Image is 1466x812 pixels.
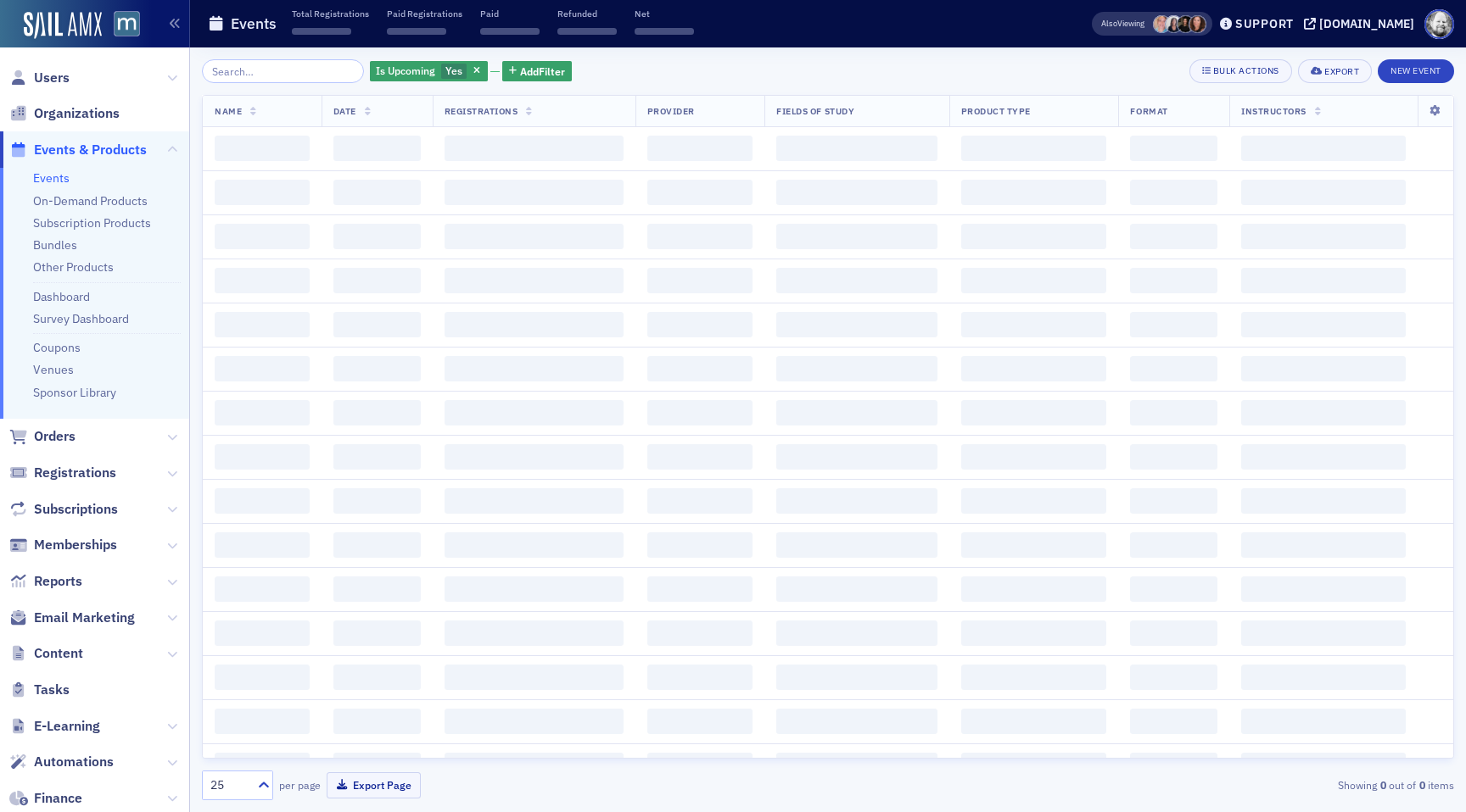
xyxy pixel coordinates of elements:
[1189,15,1206,33] span: Natalie Antonakas
[1130,312,1217,337] span: ‌
[647,709,753,734] span: ‌
[445,709,624,734] span: ‌
[1130,488,1217,514] span: ‌
[445,620,624,646] span: ‌
[480,8,540,19] p: Paid
[1324,67,1359,76] div: Export
[1130,620,1217,646] span: ‌
[776,665,937,690] span: ‌
[776,709,937,734] span: ‌
[647,105,695,117] span: Provider
[445,136,624,161] span: ‌
[333,268,421,293] span: ‌
[776,312,937,337] span: ‌
[33,340,81,355] a: Coupons
[333,753,421,778] span: ‌
[961,400,1107,425] span: ‌
[961,224,1107,249] span: ‌
[1241,709,1406,734] span: ‌
[961,488,1107,514] span: ‌
[1241,753,1406,778] span: ‌
[1241,268,1406,293] span: ‌
[9,464,116,482] a: Registrations
[33,193,148,209] a: On-Demand Products
[1130,136,1217,161] span: ‌
[215,665,310,690] span: ‌
[231,14,277,34] h1: Events
[1130,444,1217,470] span: ‌
[34,69,70,87] span: Users
[292,28,351,35] span: ‌
[1049,777,1454,793] div: Showing out of items
[445,576,624,602] span: ‌
[647,136,753,161] span: ‌
[215,136,310,161] span: ‌
[9,500,118,519] a: Subscriptions
[647,444,753,470] span: ‌
[34,500,118,519] span: Subscriptions
[961,576,1107,602] span: ‌
[776,136,937,161] span: ‌
[557,28,617,35] span: ‌
[215,312,310,337] span: ‌
[1241,488,1406,514] span: ‌
[387,28,446,35] span: ‌
[34,141,147,159] span: Events & Products
[333,444,421,470] span: ‌
[34,789,82,808] span: Finance
[215,400,310,425] span: ‌
[961,105,1031,117] span: Product Type
[34,681,70,699] span: Tasks
[635,28,694,35] span: ‌
[1235,16,1294,31] div: Support
[215,356,310,381] span: ‌
[1153,15,1171,33] span: Dee Sullivan
[9,427,76,446] a: Orders
[1165,15,1183,33] span: Kelly Brown
[1130,224,1217,249] span: ‌
[776,620,937,646] span: ‌
[647,356,753,381] span: ‌
[333,105,356,117] span: Date
[961,180,1107,205] span: ‌
[34,464,116,482] span: Registrations
[9,536,117,554] a: Memberships
[333,576,421,602] span: ‌
[445,312,624,337] span: ‌
[9,789,82,808] a: Finance
[776,180,937,205] span: ‌
[1319,16,1414,31] div: [DOMAIN_NAME]
[114,11,140,37] img: SailAMX
[34,753,114,771] span: Automations
[445,665,624,690] span: ‌
[370,61,488,82] div: Yes
[1241,620,1406,646] span: ‌
[9,717,100,736] a: E-Learning
[24,12,102,39] img: SailAMX
[961,665,1107,690] span: ‌
[1424,9,1454,39] span: Profile
[1130,400,1217,425] span: ‌
[445,753,624,778] span: ‌
[647,224,753,249] span: ‌
[1241,312,1406,337] span: ‌
[1298,59,1372,83] button: Export
[376,64,435,77] span: Is Upcoming
[1241,224,1406,249] span: ‌
[776,444,937,470] span: ‌
[776,488,937,514] span: ‌
[1130,753,1217,778] span: ‌
[1378,62,1454,77] a: New Event
[445,224,624,249] span: ‌
[776,532,937,558] span: ‌
[961,753,1107,778] span: ‌
[9,644,83,663] a: Content
[1241,356,1406,381] span: ‌
[1377,777,1389,793] strong: 0
[215,224,310,249] span: ‌
[33,170,70,186] a: Events
[776,356,937,381] span: ‌
[647,180,753,205] span: ‌
[776,268,937,293] span: ‌
[445,488,624,514] span: ‌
